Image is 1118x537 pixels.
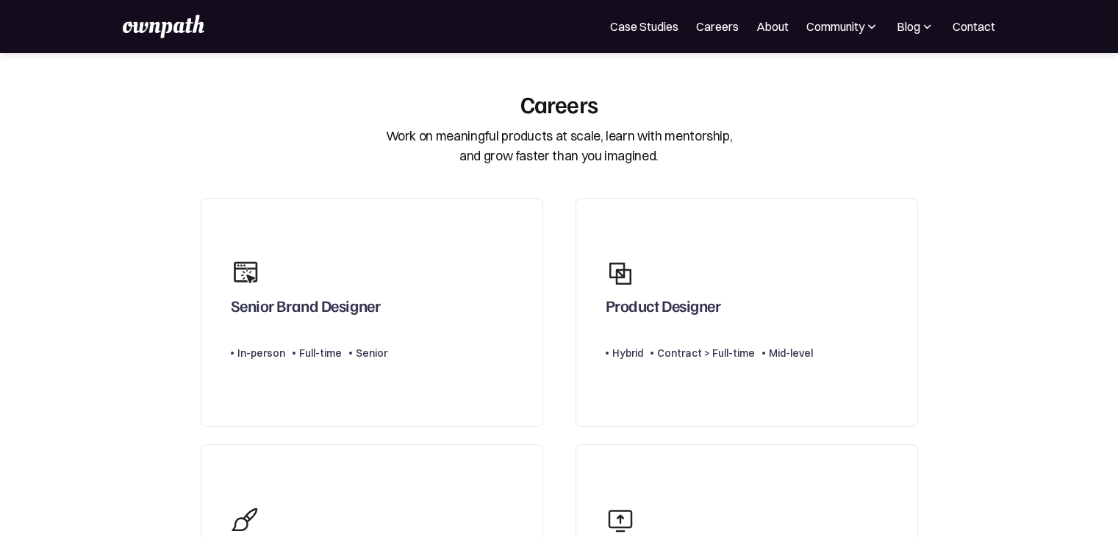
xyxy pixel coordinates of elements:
div: Careers [520,90,598,118]
a: About [756,18,789,35]
div: Mid-level [769,344,813,362]
a: Product DesignerHybridContract > Full-timeMid-level [576,198,918,427]
div: Blog [897,18,935,35]
div: Community [806,18,864,35]
a: Contact [953,18,995,35]
a: Senior Brand DesignerIn-personFull-timeSenior [201,198,543,427]
div: Full-time [299,344,342,362]
div: In-person [237,344,285,362]
div: Senior Brand Designer [231,296,381,322]
div: Blog [897,18,920,35]
div: Work on meaningful products at scale, learn with mentorship, and grow faster than you imagined. [386,127,733,166]
div: Product Designer [606,296,721,322]
div: Community [806,18,879,35]
a: Case Studies [610,18,678,35]
a: Careers [696,18,739,35]
div: Contract > Full-time [657,344,755,362]
div: Hybrid [612,344,643,362]
div: Senior [356,344,387,362]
